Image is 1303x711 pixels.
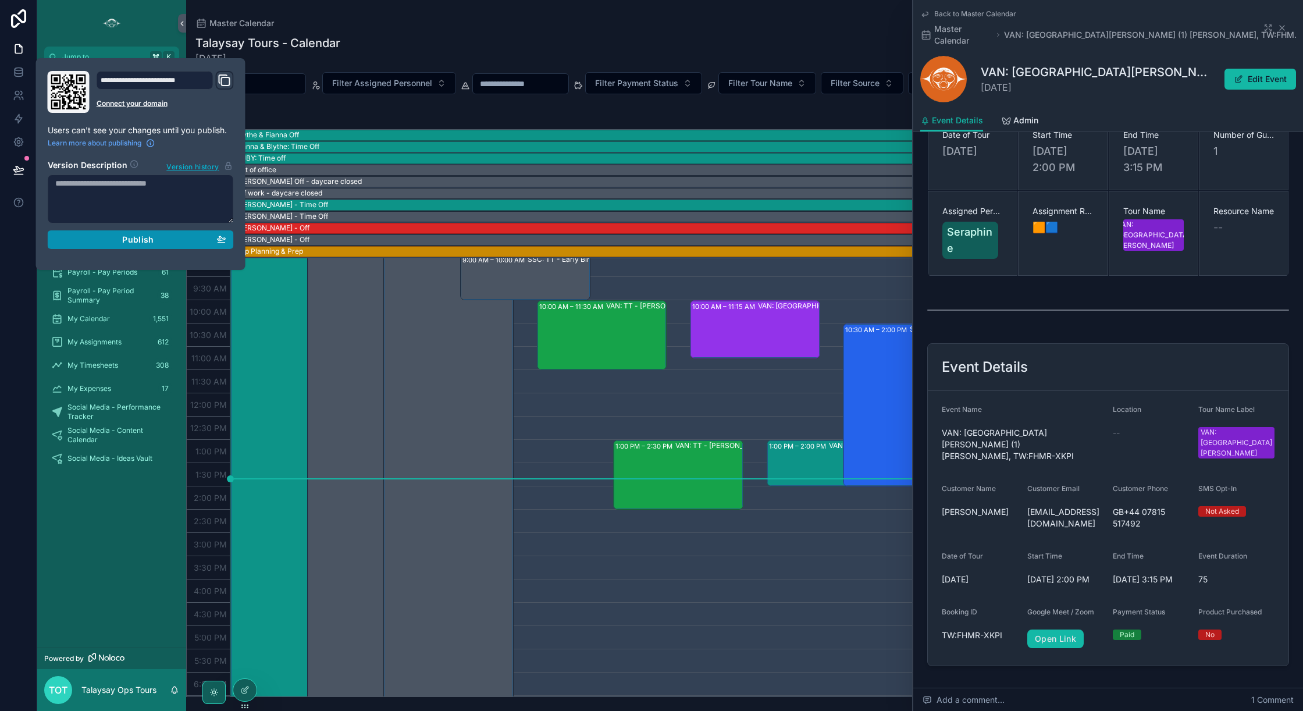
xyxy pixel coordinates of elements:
[614,440,743,509] div: 1:00 PM – 2:30 PMVAN: TT - [PERSON_NAME], (25) [PERSON_NAME], TW:TCHS-UIRW
[1002,110,1038,133] a: Admin
[48,159,127,172] h2: Version Description
[122,234,154,245] span: Publish
[44,654,84,663] span: Powered by
[81,684,156,696] p: Talaysay Ops Tours
[102,14,121,33] img: App logo
[1027,607,1094,616] span: Google Meet / Zoom
[236,130,299,140] div: Blythe & Fianna Off
[236,177,362,186] div: [PERSON_NAME] Off - daycare closed
[615,440,675,452] div: 1:00 PM – 2:30 PM
[942,129,1003,141] span: Date of Tour
[942,506,1018,518] span: [PERSON_NAME]
[595,77,678,89] span: Filter Payment Status
[831,77,880,89] span: Filter Source
[236,223,309,233] div: Candace - Off
[193,446,230,456] span: 1:00 PM
[154,335,172,349] div: 612
[44,378,179,399] a: My Expenses17
[1198,405,1255,414] span: Tour Name Label
[236,188,322,198] div: Off work - daycare closed
[1201,427,1272,458] div: VAN: [GEOGRAPHIC_DATA][PERSON_NAME]
[236,223,309,233] div: [PERSON_NAME] - Off
[236,200,328,209] div: [PERSON_NAME] - Time Off
[236,234,309,245] div: Candace - Off
[44,448,179,469] a: Social Media - Ideas Vault
[1198,484,1237,493] span: SMS Opt-In
[236,141,319,152] div: Fianna & Blythe: Time Off
[942,484,996,493] span: Customer Name
[157,289,172,303] div: 38
[67,384,111,393] span: My Expenses
[1113,484,1168,493] span: Customer Phone
[1027,552,1062,560] span: Start Time
[690,301,820,358] div: 10:00 AM – 11:15 AMVAN: [GEOGRAPHIC_DATA][PERSON_NAME] (30) [PERSON_NAME], TW:ASPT-ATBW
[195,17,274,29] a: Master Calendar
[1213,219,1223,236] span: --
[62,52,145,62] span: Jump to...
[158,382,172,396] div: 17
[1113,506,1189,529] span: GB+44 07815 517492
[1224,69,1296,90] button: Edit Event
[67,361,118,370] span: My Timesheets
[1113,427,1120,439] span: --
[97,71,234,113] div: Domain and Custom Link
[843,324,973,486] div: 10:30 AM – 2:00 PMSSC: 3.5 hr - Kayak Tour (1) [PERSON_NAME], TW:VWWJ-STMK
[1123,205,1184,217] span: Tour Name
[236,212,328,221] div: [PERSON_NAME] - Time Off
[845,324,910,336] div: 10:30 AM – 2:00 PM
[187,400,230,410] span: 12:00 PM
[236,154,286,163] div: RUBY: Time off
[539,301,606,312] div: 10:00 AM – 11:30 AM
[1213,143,1274,159] span: 1
[166,160,219,172] span: Version history
[191,563,230,573] span: 3:30 PM
[236,176,362,187] div: Becky Off - daycare closed
[44,285,179,306] a: Payroll - Pay Period Summary38
[758,301,885,311] div: VAN: [GEOGRAPHIC_DATA][PERSON_NAME] (30) [PERSON_NAME], TW:ASPT-ATBW
[934,9,1016,19] span: Back to Master Calendar
[942,427,1103,462] span: VAN: [GEOGRAPHIC_DATA][PERSON_NAME] (1) [PERSON_NAME], TW:FHMR-XKPI
[209,17,274,29] span: Master Calendar
[236,142,319,151] div: Fianna & Blythe: Time Off
[1033,219,1093,236] span: 🟧🟦
[236,200,328,210] div: Richard - Time Off
[910,325,1037,334] div: SSC: 3.5 hr - Kayak Tour (1) [PERSON_NAME], TW:VWWJ-STMK
[942,143,1003,159] span: [DATE]
[236,153,286,163] div: RUBY: Time off
[236,189,322,198] div: Off work - daycare closed
[332,77,432,89] span: Filter Assigned Personnel
[67,337,122,347] span: My Assignments
[48,138,141,148] span: Learn more about publishing
[923,694,1005,706] span: Add a comment...
[188,353,230,363] span: 11:00 AM
[191,493,230,503] span: 2:00 PM
[187,307,230,317] span: 10:00 AM
[236,235,309,244] div: [PERSON_NAME] - Off
[947,224,994,257] span: Seraphine
[191,516,230,526] span: 2:30 PM
[166,159,233,172] button: Version history
[44,425,179,446] a: Social Media - Content Calendar
[37,648,186,669] a: Powered by
[44,355,179,376] a: My Timesheets308
[67,454,152,463] span: Social Media - Ideas Vault
[1198,552,1247,560] span: Event Duration
[981,80,1209,94] span: [DATE]
[191,679,230,689] span: 6:00 PM
[585,72,702,94] button: Select Button
[152,358,172,372] div: 308
[942,552,983,560] span: Date of Tour
[97,99,234,108] a: Connect your domain
[528,255,654,264] div: SSC: TT - Early Bird Sunshine Coast (1) [PERSON_NAME], TW:VWWJ-STMK
[1113,574,1189,585] span: [DATE] 3:15 PM
[191,656,230,666] span: 5:30 PM
[1123,129,1184,141] span: End Time
[942,630,1018,641] span: TW:FHMR-XKPI
[187,423,230,433] span: 12:30 PM
[908,72,1018,94] button: Select Button
[236,247,303,256] div: Trip Planning & Prep
[769,440,829,452] div: 1:00 PM – 2:00 PM
[920,110,983,132] a: Event Details
[49,683,67,697] span: TOT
